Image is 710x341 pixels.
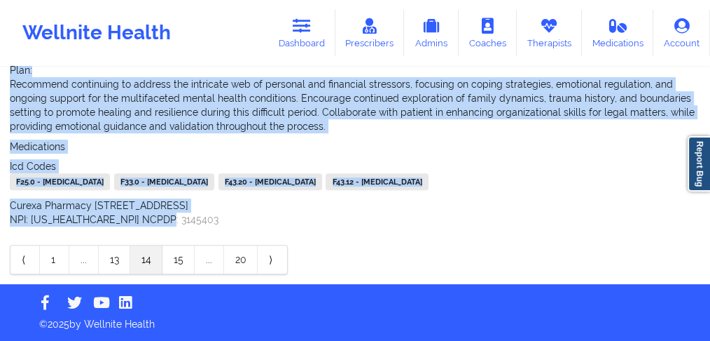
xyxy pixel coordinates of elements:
[130,246,162,274] a: 14
[10,245,288,274] div: Pagination Navigation
[517,10,582,56] a: Therapists
[10,65,32,76] span: Plan:
[404,10,459,56] a: Admins
[162,246,195,274] a: 15
[10,141,65,152] span: Medications
[99,246,130,274] a: 13
[335,10,405,56] a: Prescribers
[224,246,258,274] a: 20
[218,173,322,190] div: F43.20 - [MEDICAL_DATA]
[29,307,681,331] p: © 2025 by Wellnite Health
[326,173,428,190] div: F43.12 - [MEDICAL_DATA]
[258,246,287,274] a: Next item
[688,136,710,192] a: Report Bug
[10,199,700,227] p: Curexa Pharmacy [STREET_ADDRESS] NPI: [US_HEALTHCARE_NPI] NCPDP: 3145403
[11,246,40,274] a: Previous item
[10,161,56,172] span: Icd Codes
[114,173,214,190] div: F33.0 - [MEDICAL_DATA]
[582,10,654,56] a: Medications
[195,246,224,274] a: ...
[459,10,517,56] a: Coaches
[10,173,110,190] div: F25.0 - [MEDICAL_DATA]
[40,246,69,274] a: 1
[69,246,99,274] a: ...
[268,10,335,56] a: Dashboard
[653,10,710,56] a: Account
[10,77,700,133] p: Recommend continuing to address the intricate web of personal and financial stressors, focusing o...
